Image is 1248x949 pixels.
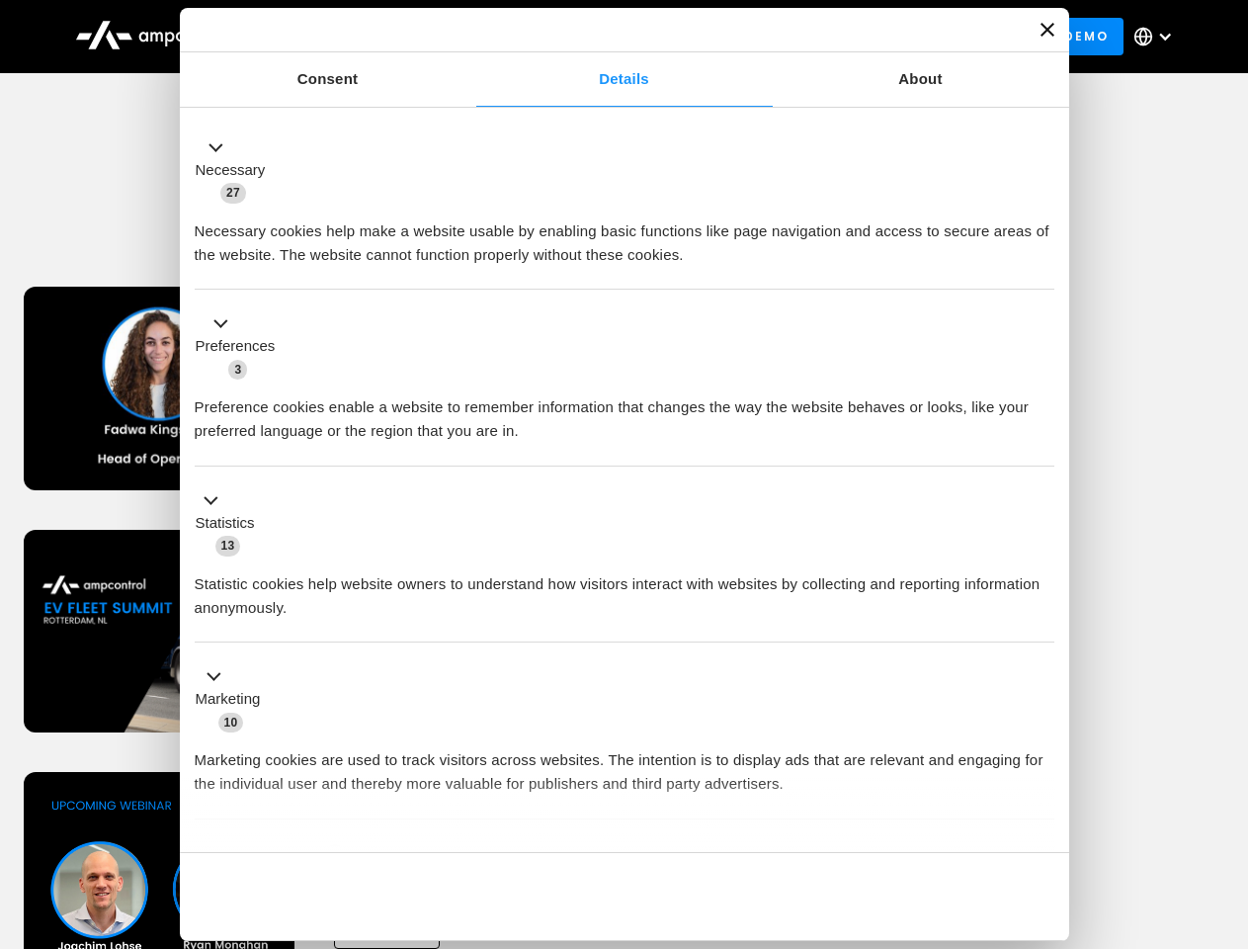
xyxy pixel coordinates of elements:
div: Statistic cookies help website owners to understand how visitors interact with websites by collec... [195,558,1054,620]
button: Unclassified (2) [195,841,357,866]
a: Consent [180,52,476,107]
span: 27 [220,183,246,203]
span: 2 [326,844,345,864]
button: Statistics (13) [195,488,267,558]
div: Necessary cookies help make a website usable by enabling basic functions like page navigation and... [195,205,1054,267]
button: Necessary (27) [195,135,278,205]
div: Preference cookies enable a website to remember information that changes the way the website beha... [195,381,1054,443]
button: Close banner [1040,23,1054,37]
div: Marketing cookies are used to track visitors across websites. The intention is to display ads tha... [195,733,1054,796]
label: Preferences [196,335,276,358]
button: Okay [770,868,1053,925]
h1: Upcoming Webinars [24,200,1225,247]
span: 10 [218,713,244,733]
a: Details [476,52,773,107]
label: Marketing [196,688,261,711]
span: 13 [215,536,241,556]
button: Marketing (10) [195,665,273,734]
button: Preferences (3) [195,312,288,382]
label: Statistics [196,512,255,535]
label: Necessary [196,159,266,182]
a: About [773,52,1069,107]
span: 3 [228,360,247,380]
